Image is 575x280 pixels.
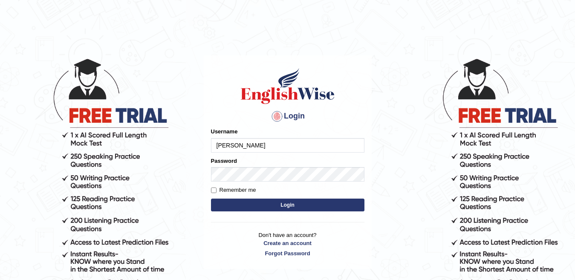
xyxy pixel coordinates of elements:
[211,188,217,193] input: Remember me
[211,239,364,247] a: Create an account
[239,67,336,105] img: Logo of English Wise sign in for intelligent practice with AI
[211,199,364,211] button: Login
[211,186,256,194] label: Remember me
[211,157,237,165] label: Password
[211,127,238,136] label: Username
[211,110,364,123] h4: Login
[211,231,364,257] p: Don't have an account?
[211,249,364,257] a: Forgot Password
